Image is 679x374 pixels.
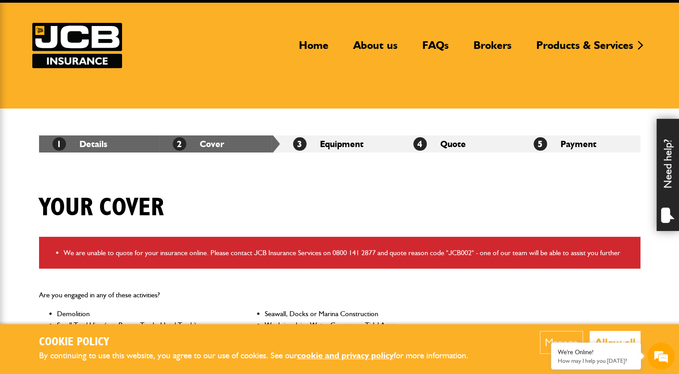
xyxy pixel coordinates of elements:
[265,319,435,331] li: Work involving Water Courses or Tidal Areas
[297,350,394,361] a: cookie and privacy policy
[467,39,518,59] a: Brokers
[292,39,335,59] a: Home
[39,193,164,223] h1: Your cover
[57,308,227,320] li: Demolition
[590,331,640,354] button: Allow all
[346,39,404,59] a: About us
[57,319,227,331] li: Small Tool Hire (e.g. Power Tools, Hand Tools)
[32,23,122,68] img: JCB Insurance Services logo
[39,349,483,363] p: By continuing to use this website, you agree to our use of cookies. See our for more information.
[265,308,435,320] li: Seawall, Docks or Marina Construction
[540,331,583,354] button: Manage
[293,137,307,151] span: 3
[53,137,66,151] span: 1
[280,135,400,152] li: Equipment
[53,139,107,149] a: 1Details
[173,137,186,151] span: 2
[558,357,634,364] p: How may I help you today?
[520,135,640,152] li: Payment
[39,289,435,301] p: Are you engaged in any of these activities?
[64,247,634,259] li: We are unable to quote for your insurance online. Please contact JCB Insurance Services on 0800 1...
[159,135,280,152] li: Cover
[416,39,456,59] a: FAQs
[657,119,679,231] div: Need help?
[530,39,640,59] a: Products & Services
[400,135,520,152] li: Quote
[32,23,122,68] a: JCB Insurance Services
[413,137,427,151] span: 4
[558,348,634,356] div: We're Online!
[534,137,547,151] span: 5
[39,335,483,349] h2: Cookie Policy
